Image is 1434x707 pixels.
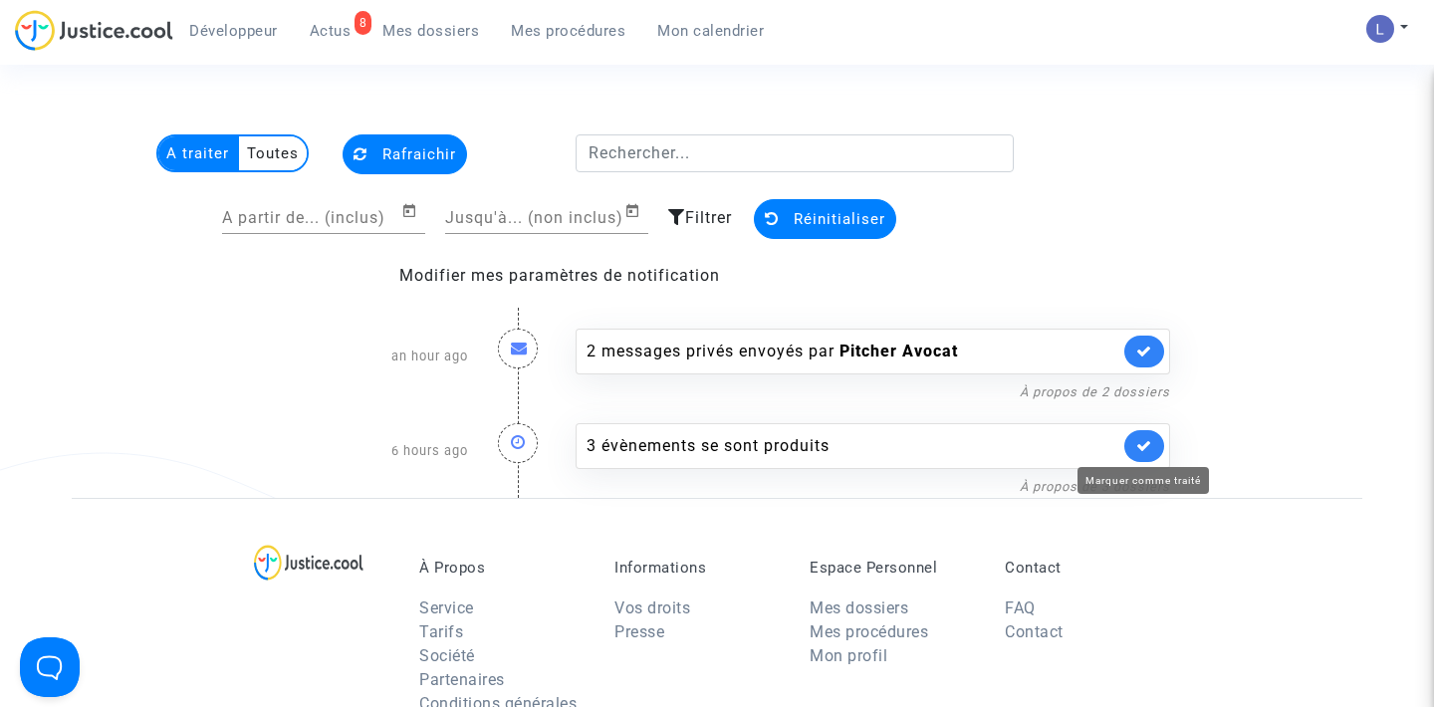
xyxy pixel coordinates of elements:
[1366,15,1394,43] img: AATXAJzI13CaqkJmx-MOQUbNyDE09GJ9dorwRvFSQZdH=s96-c
[1005,559,1170,577] p: Contact
[15,10,173,51] img: jc-logo.svg
[355,11,372,35] div: 8
[189,22,278,40] span: Développeur
[624,199,648,223] button: Open calendar
[239,136,307,170] multi-toggle-item: Toutes
[382,145,456,163] span: Rafraichir
[419,559,585,577] p: À Propos
[614,622,664,641] a: Presse
[810,646,887,665] a: Mon profil
[810,559,975,577] p: Espace Personnel
[754,199,896,239] button: Réinitialiser
[343,134,467,174] button: Rafraichir
[810,598,908,617] a: Mes dossiers
[1005,598,1036,617] a: FAQ
[1020,384,1170,399] a: À propos de 2 dossiers
[366,16,495,46] a: Mes dossiers
[576,134,1015,172] input: Rechercher...
[657,22,764,40] span: Mon calendrier
[587,340,1119,363] div: 2 messages privés envoyés par
[158,136,239,170] multi-toggle-item: A traiter
[310,22,352,40] span: Actus
[614,598,690,617] a: Vos droits
[20,637,80,697] iframe: Help Scout Beacon - Open
[587,434,1119,458] div: 3 évènements se sont produits
[399,266,720,285] a: Modifier mes paramètres de notification
[419,622,463,641] a: Tarifs
[495,16,641,46] a: Mes procédures
[511,22,625,40] span: Mes procédures
[839,342,958,360] b: Pitcher Avocat
[419,646,475,665] a: Société
[249,403,483,498] div: 6 hours ago
[254,545,364,581] img: logo-lg.svg
[614,559,780,577] p: Informations
[249,309,483,403] div: an hour ago
[1020,479,1170,494] a: À propos de 3 dossiers
[794,210,885,228] span: Réinitialiser
[641,16,780,46] a: Mon calendrier
[685,208,732,227] span: Filtrer
[419,598,474,617] a: Service
[294,16,367,46] a: 8Actus
[401,199,425,223] button: Open calendar
[382,22,479,40] span: Mes dossiers
[173,16,294,46] a: Développeur
[419,670,505,689] a: Partenaires
[810,622,928,641] a: Mes procédures
[1005,622,1064,641] a: Contact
